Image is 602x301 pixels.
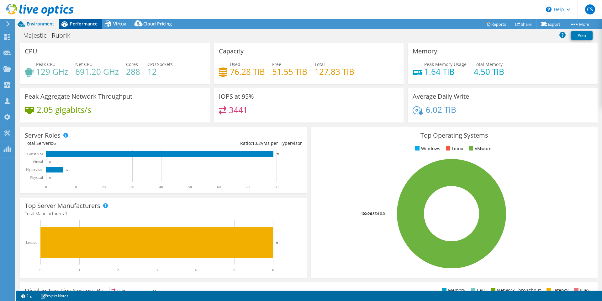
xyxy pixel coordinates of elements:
[33,160,43,164] text: Virtual
[113,21,128,27] span: Virtual
[413,93,469,100] h3: Average Daily Write
[467,145,492,152] li: VMware
[195,268,197,272] text: 4
[73,185,77,189] text: 10
[25,93,132,100] h3: Peak Aggregate Network Throughput
[27,152,43,156] text: Guest VM
[36,292,73,300] a: Project Notes
[53,140,56,146] span: 6
[40,268,41,272] text: 0
[159,185,163,189] text: 40
[126,61,138,67] span: Cores
[126,68,140,75] h4: 288
[414,145,440,152] li: Windows
[230,68,265,75] h4: 76.28 TiB
[26,240,37,245] text: Lenovo
[246,185,250,189] text: 70
[30,175,43,180] text: Physical
[36,61,55,67] span: Peak CPU
[230,61,240,67] span: Used
[130,185,134,189] text: 30
[147,61,173,67] span: CPU Sockets
[276,241,278,244] text: 6
[25,140,163,147] div: Total Servers:
[25,132,61,139] h3: Server Roles
[565,19,594,29] a: More
[573,287,590,294] li: IOPS
[117,268,119,272] text: 2
[272,68,307,75] h4: 51.55 TiB
[252,140,261,146] span: 13.2
[17,292,36,300] a: 2
[49,176,51,179] text: 0
[361,211,372,216] tspan: 100.0%
[546,7,552,12] svg: \n
[372,211,385,216] tspan: ESXi 8.0
[277,153,280,156] text: 79
[109,287,159,295] span: IOPS
[441,287,465,294] li: Memory
[426,106,456,113] h4: 6.02 TiB
[188,185,192,189] text: 50
[229,107,248,113] h4: 3441
[424,68,467,75] h4: 1.64 TiB
[545,287,568,294] li: Latency
[413,48,437,55] h3: Memory
[585,4,595,14] span: CS
[314,61,325,67] span: Total
[272,268,274,272] text: 6
[163,140,302,147] div: Ratio: VMs per Hypervisor
[75,68,119,75] h4: 691.20 GHz
[275,185,278,189] text: 80
[45,185,47,189] text: 0
[36,68,68,75] h4: 129 GHz
[571,31,593,40] a: Print
[27,21,54,27] span: Environment
[217,185,221,189] text: 60
[25,210,302,217] h4: Total Manufacturers:
[143,21,172,27] span: Cloud Pricing
[20,32,80,39] h1: Majestic - Rubrik
[49,161,51,164] text: 0
[147,68,173,75] h4: 12
[70,21,98,27] span: Performance
[481,19,511,29] a: Reports
[474,68,504,75] h4: 4.50 TiB
[469,287,485,294] li: CPU
[25,48,37,55] h3: CPU
[444,145,463,152] li: Linux
[316,132,593,139] h3: Top Operating Systems
[536,19,565,29] a: Export
[474,61,503,67] span: Total Memory
[37,106,91,113] h4: 2.05 gigabits/s
[219,48,244,55] h3: Capacity
[65,211,67,216] span: 1
[26,167,43,172] text: Hypervisor
[424,61,467,67] span: Peak Memory Usage
[314,68,354,75] h4: 127.83 TiB
[66,168,68,172] text: 6
[489,287,541,294] li: Network Throughput
[25,202,100,209] h3: Top Server Manufacturers
[78,268,80,272] text: 1
[156,268,158,272] text: 3
[102,185,106,189] text: 20
[75,61,92,67] span: Net CPU
[233,268,235,272] text: 5
[272,61,281,67] span: Free
[511,19,536,29] a: Share
[219,93,254,100] h3: IOPS at 95%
